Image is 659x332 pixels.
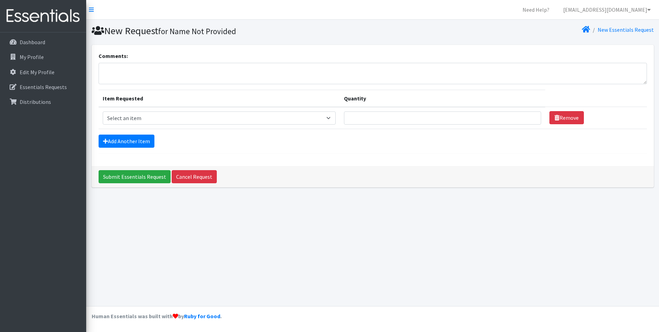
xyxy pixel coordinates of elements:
strong: Human Essentials was built with by . [92,313,222,320]
a: Distributions [3,95,83,109]
a: Edit My Profile [3,65,83,79]
p: Dashboard [20,39,45,46]
th: Quantity [340,90,545,107]
a: Essentials Requests [3,80,83,94]
p: Essentials Requests [20,84,67,90]
a: Dashboard [3,35,83,49]
a: Cancel Request [172,170,217,183]
th: Item Requested [99,90,340,107]
small: for Name Not Provided [158,26,236,36]
a: Ruby for Good [184,313,220,320]
label: Comments: [99,52,128,60]
a: Add Another Item [99,135,154,148]
img: HumanEssentials [3,4,83,28]
a: [EMAIL_ADDRESS][DOMAIN_NAME] [558,3,656,17]
a: New Essentials Request [598,26,654,33]
a: My Profile [3,50,83,64]
p: Edit My Profile [20,69,54,76]
a: Need Help? [517,3,555,17]
a: Remove [549,111,584,124]
h1: New Request [92,25,370,37]
p: My Profile [20,53,44,60]
p: Distributions [20,98,51,105]
input: Submit Essentials Request [99,170,171,183]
